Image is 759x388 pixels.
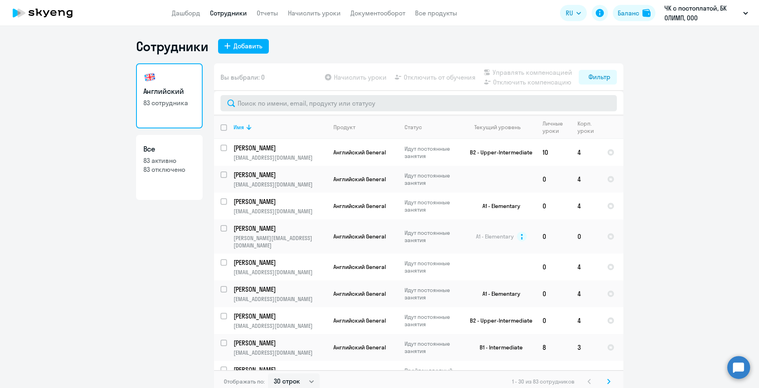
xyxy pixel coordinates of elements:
a: Документооборот [350,9,405,17]
td: 3 [571,334,601,361]
a: [PERSON_NAME] [234,197,327,206]
td: A1 - Elementary [461,193,536,219]
h3: Английский [143,86,195,97]
a: Дашборд [172,9,200,17]
td: 4 [571,193,601,219]
p: [EMAIL_ADDRESS][DOMAIN_NAME] [234,269,327,276]
td: B2 - Upper-Intermediate [461,139,536,166]
a: Английский83 сотрудника [136,63,203,128]
div: Личные уроки [543,120,571,134]
p: [PERSON_NAME] [234,143,325,152]
button: Фильтр [579,70,617,85]
p: Идут постоянные занятия [404,340,460,355]
span: Английский General [333,202,386,210]
p: Идут постоянные занятия [404,260,460,274]
p: Пройден вводный урок [404,367,460,381]
span: RU [566,8,573,18]
p: [PERSON_NAME] [234,197,325,206]
button: Добавить [218,39,269,54]
td: B2 - Upper-Intermediate [461,307,536,334]
span: Английский General [333,176,386,183]
a: [PERSON_NAME] [234,258,327,267]
div: Личные уроки [543,120,565,134]
div: Корп. уроки [577,120,595,134]
a: [PERSON_NAME] [234,285,327,294]
a: [PERSON_NAME] [234,143,327,152]
p: Идут постоянные занятия [404,145,460,160]
td: 0 [536,307,571,334]
p: [PERSON_NAME] [234,312,325,321]
td: 0 [536,361,571,388]
a: [PERSON_NAME] [234,338,327,347]
div: Баланс [618,8,639,18]
td: 4 [571,280,601,307]
span: A1 - Elementary [476,233,514,240]
p: [PERSON_NAME] [234,365,325,374]
a: Все83 активно83 отключено [136,135,203,200]
img: english [143,71,156,84]
div: Добавить [234,41,262,51]
div: Статус [404,124,422,131]
p: Идут постоянные занятия [404,229,460,244]
span: Английский General [333,344,386,351]
div: Фильтр [588,72,610,82]
button: RU [560,5,587,21]
p: [EMAIL_ADDRESS][DOMAIN_NAME] [234,208,327,215]
a: Все продукты [415,9,457,17]
p: [EMAIL_ADDRESS][DOMAIN_NAME] [234,295,327,303]
p: [PERSON_NAME] [234,285,325,294]
p: [PERSON_NAME] [234,224,325,233]
td: 4 [571,361,601,388]
h3: Все [143,144,195,154]
div: Имя [234,124,327,131]
p: [EMAIL_ADDRESS][DOMAIN_NAME] [234,154,327,161]
img: balance [642,9,651,17]
td: 0 [536,280,571,307]
h1: Сотрудники [136,38,208,54]
td: 8 [536,334,571,361]
p: [EMAIL_ADDRESS][DOMAIN_NAME] [234,181,327,188]
button: Балансbalance [613,5,655,21]
td: A1 - Elementary [461,280,536,307]
a: [PERSON_NAME] [234,312,327,321]
div: Текущий уровень [467,124,536,131]
div: Текущий уровень [474,124,521,131]
td: 0 [536,166,571,193]
span: Отображать по: [224,378,265,385]
td: 0 [536,219,571,254]
td: 0 [571,219,601,254]
p: [EMAIL_ADDRESS][DOMAIN_NAME] [234,322,327,329]
p: ЧК с постоплатой, БК ОЛИМП, ООО [664,3,740,23]
td: B1 - Intermediate [461,334,536,361]
div: Корп. уроки [577,120,600,134]
button: ЧК с постоплатой, БК ОЛИМП, ООО [660,3,752,23]
td: 4 [571,166,601,193]
span: Английский General [333,290,386,297]
p: Идут постоянные занятия [404,199,460,213]
div: Статус [404,124,460,131]
a: Начислить уроки [288,9,341,17]
td: 0 [536,193,571,219]
p: [PERSON_NAME] [234,338,325,347]
span: Английский General [333,233,386,240]
td: 4 [571,254,601,280]
div: Продукт [333,124,355,131]
td: 4 [571,307,601,334]
p: [PERSON_NAME][EMAIL_ADDRESS][DOMAIN_NAME] [234,234,327,249]
input: Поиск по имени, email, продукту или статусу [221,95,617,111]
p: 83 отключено [143,165,195,174]
span: 1 - 30 из 83 сотрудников [512,378,575,385]
div: Имя [234,124,244,131]
p: Идут постоянные занятия [404,313,460,328]
p: [PERSON_NAME] [234,170,325,179]
a: [PERSON_NAME] [234,365,327,374]
span: Английский General [333,263,386,271]
p: 83 активно [143,156,195,165]
a: Сотрудники [210,9,247,17]
p: Идут постоянные занятия [404,286,460,301]
td: 4 [571,139,601,166]
a: [PERSON_NAME] [234,224,327,233]
a: Отчеты [257,9,278,17]
td: 10 [536,139,571,166]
